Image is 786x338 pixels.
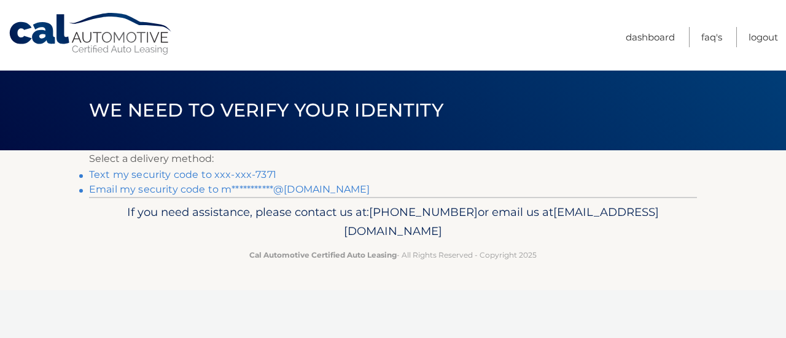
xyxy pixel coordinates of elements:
[97,248,689,261] p: - All Rights Reserved - Copyright 2025
[369,205,478,219] span: [PHONE_NUMBER]
[626,27,675,47] a: Dashboard
[749,27,778,47] a: Logout
[89,169,276,180] a: Text my security code to xxx-xxx-7371
[701,27,722,47] a: FAQ's
[249,250,397,259] strong: Cal Automotive Certified Auto Leasing
[8,12,174,56] a: Cal Automotive
[89,99,443,121] span: We need to verify your identity
[97,202,689,242] p: If you need assistance, please contact us at: or email us at
[89,150,697,167] p: Select a delivery method:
